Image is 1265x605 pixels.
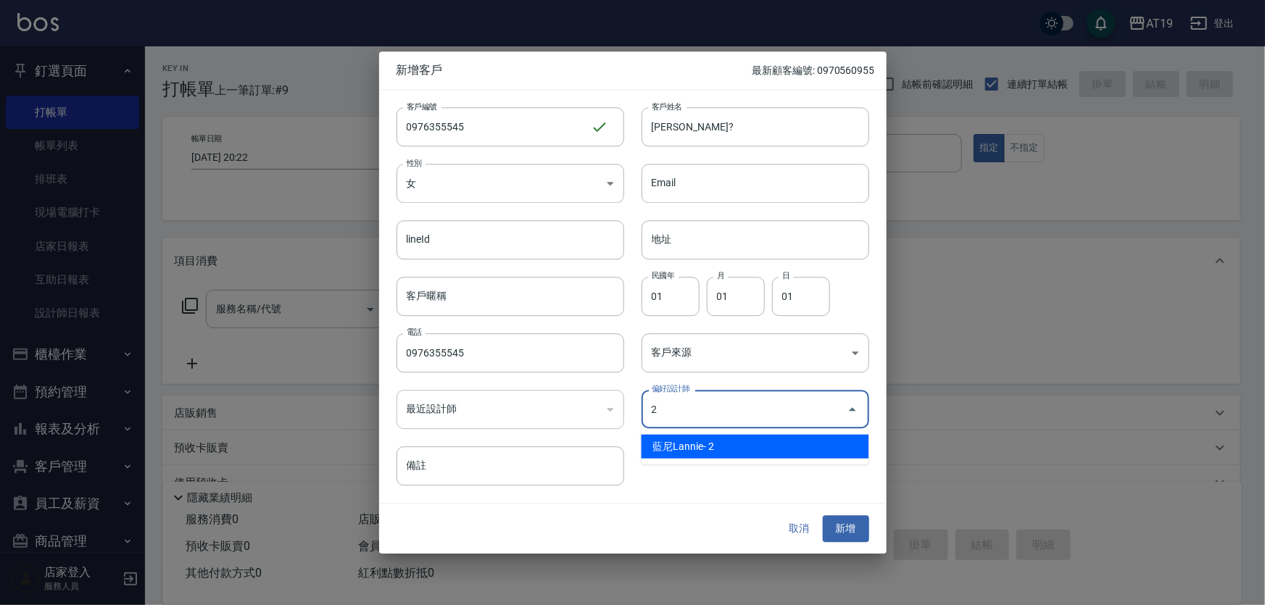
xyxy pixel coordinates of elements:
label: 客戶編號 [407,101,437,112]
div: 女 [397,164,624,203]
label: 電話 [407,327,422,338]
label: 月 [717,270,724,281]
label: 偏好設計師 [652,383,689,394]
button: 取消 [776,516,823,543]
p: 最新顧客編號: 0970560955 [752,63,874,78]
label: 客戶姓名 [652,101,682,112]
label: 性別 [407,157,422,168]
label: 日 [782,270,789,281]
li: 藍尼Lannie- 2 [642,435,869,459]
span: 新增客戶 [397,63,752,78]
button: 新增 [823,516,869,543]
button: Close [841,398,864,421]
label: 民國年 [652,270,674,281]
